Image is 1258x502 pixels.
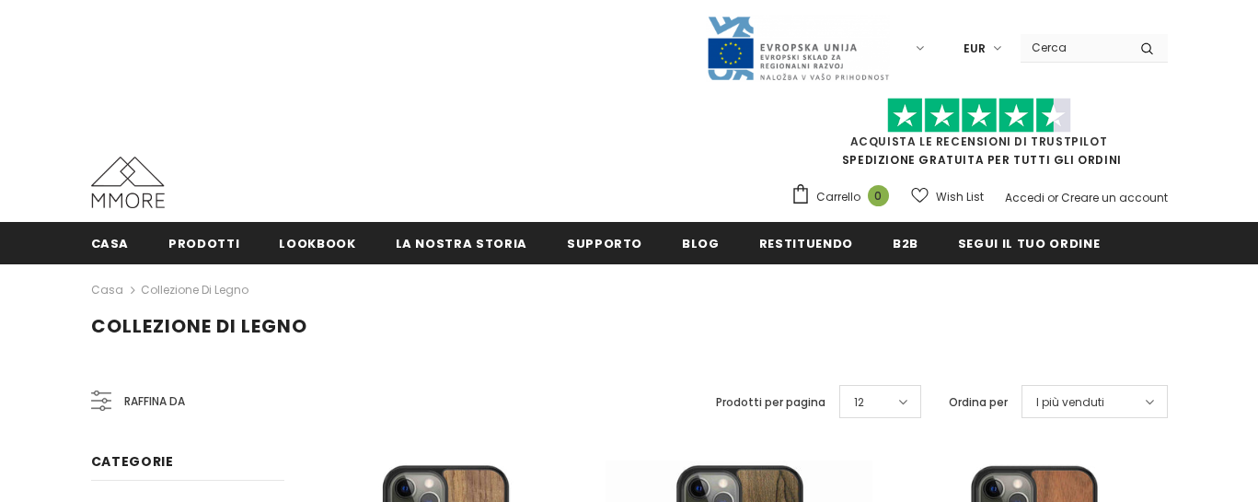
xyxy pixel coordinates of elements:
img: Javni Razpis [706,15,890,82]
span: Restituendo [759,235,853,252]
span: La nostra storia [396,235,527,252]
label: Prodotti per pagina [716,393,825,412]
img: Fidati di Pilot Stars [887,98,1071,134]
a: La nostra storia [396,222,527,263]
a: Prodotti [168,222,239,263]
a: Blog [682,222,720,263]
a: Segui il tuo ordine [958,222,1100,263]
span: EUR [964,40,986,58]
a: Acquista le recensioni di TrustPilot [850,134,1108,149]
span: Casa [91,235,130,252]
a: Collezione di legno [141,282,248,298]
span: B2B [893,235,918,252]
span: Carrello [816,188,860,206]
a: Casa [91,222,130,263]
a: Wish List [911,181,984,213]
span: 0 [868,185,889,206]
span: Collezione di legno [91,313,307,339]
span: Prodotti [168,235,239,252]
input: Search Site [1021,34,1126,61]
a: B2B [893,222,918,263]
span: Wish List [936,188,984,206]
a: Carrello 0 [791,183,898,211]
label: Ordina per [949,393,1008,412]
span: 12 [854,393,864,412]
span: Blog [682,235,720,252]
a: Javni Razpis [706,40,890,55]
span: I più venduti [1036,393,1104,412]
span: or [1047,190,1058,205]
a: Creare un account [1061,190,1168,205]
span: Lookbook [279,235,355,252]
a: Restituendo [759,222,853,263]
img: Casi MMORE [91,157,165,208]
a: Casa [91,279,123,301]
span: Categorie [91,452,174,471]
a: Lookbook [279,222,355,263]
span: Raffina da [124,391,185,412]
span: Segui il tuo ordine [958,235,1100,252]
span: SPEDIZIONE GRATUITA PER TUTTI GLI ORDINI [791,106,1168,168]
a: Accedi [1005,190,1044,205]
span: supporto [567,235,642,252]
a: supporto [567,222,642,263]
